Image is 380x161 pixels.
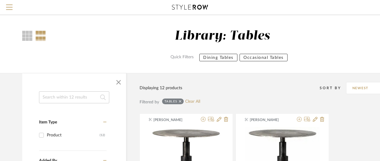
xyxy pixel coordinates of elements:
span: [PERSON_NAME] [250,117,288,123]
a: Clear All [185,99,200,104]
label: Quick Filters [167,54,197,61]
input: Search within 12 results [39,91,109,103]
span: Item Type [39,120,57,124]
div: Tables [164,99,177,103]
div: Filtered by [140,99,159,105]
div: Product [47,130,100,140]
button: Dining Tables [199,54,237,61]
div: Library: Tables [175,29,270,44]
div: Displaying 12 products [140,85,182,91]
span: [PERSON_NAME] [153,117,191,123]
button: Occasional Tables [240,54,288,61]
div: Sort By [320,85,346,91]
div: (12) [100,130,105,140]
button: Close [113,76,125,88]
